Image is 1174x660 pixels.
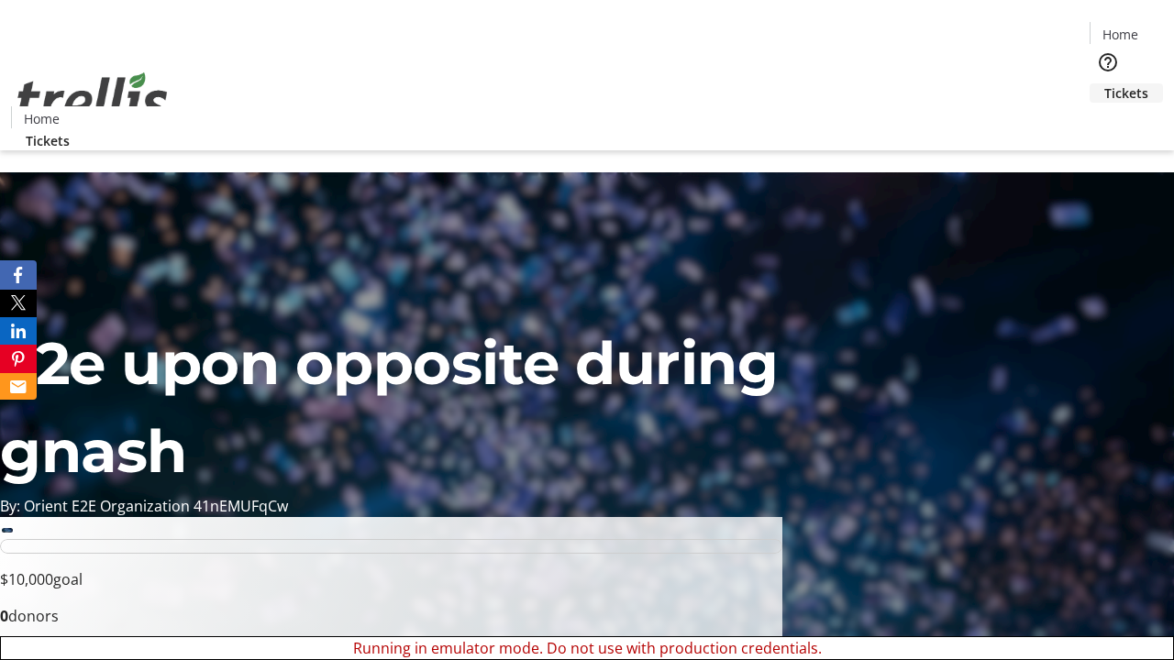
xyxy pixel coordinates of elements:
button: Cart [1090,103,1126,139]
a: Tickets [11,131,84,150]
a: Home [1091,25,1149,44]
a: Home [12,109,71,128]
span: Tickets [26,131,70,150]
img: Orient E2E Organization 41nEMUFqCw's Logo [11,52,174,144]
a: Tickets [1090,83,1163,103]
button: Help [1090,44,1126,81]
span: Tickets [1104,83,1148,103]
span: Home [1102,25,1138,44]
span: Home [24,109,60,128]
